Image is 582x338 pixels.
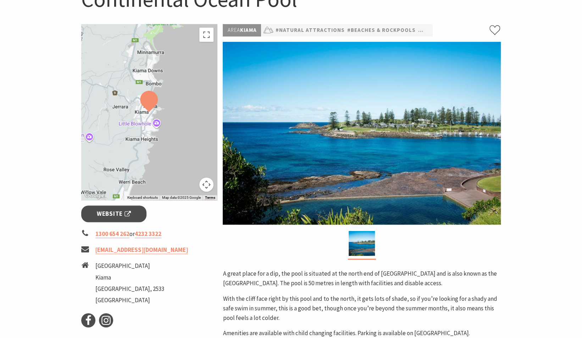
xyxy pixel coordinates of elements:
img: Google [83,191,106,200]
li: Kiama [95,273,164,282]
a: Website [81,205,147,222]
a: #Beaches & Rockpools [347,26,415,35]
a: 1300 654 262 [95,230,129,238]
li: or [81,229,217,239]
li: [GEOGRAPHIC_DATA] [95,295,164,305]
a: Open this area in Google Maps (opens a new window) [83,191,106,200]
img: Continental Rock Pool [223,42,501,225]
button: Keyboard shortcuts [127,195,157,200]
img: Continental Rock Pool [349,231,375,256]
li: [GEOGRAPHIC_DATA] [95,261,164,271]
a: [EMAIL_ADDRESS][DOMAIN_NAME] [95,246,188,254]
button: Toggle fullscreen view [199,28,214,42]
a: Terms (opens in new tab) [205,196,215,200]
span: Website [97,209,131,219]
a: #Natural Attractions [275,26,344,35]
span: Area [227,27,240,33]
p: A great place for a dip, the pool is situated at the north end of [GEOGRAPHIC_DATA] and is also k... [223,269,501,288]
button: Map camera controls [199,178,214,192]
p: Kiama [223,24,261,36]
span: Map data ©2025 Google [162,196,200,199]
a: 4232 3322 [135,230,161,238]
li: [GEOGRAPHIC_DATA], 2533 [95,284,164,294]
p: Amenities are available with child changing facilities. Parking is available on [GEOGRAPHIC_DATA]. [223,328,501,338]
p: With the cliff face right by this pool and to the north, it gets lots of shade, so if you’re look... [223,294,501,323]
